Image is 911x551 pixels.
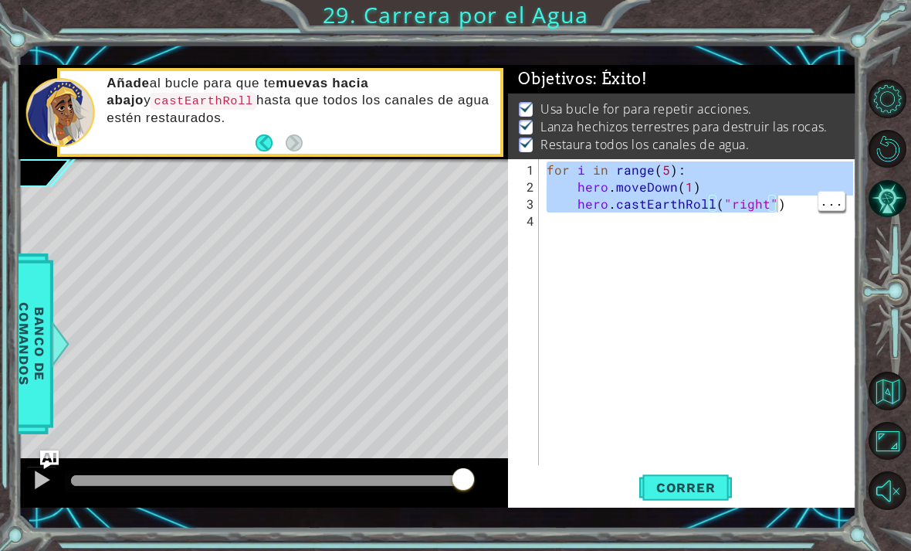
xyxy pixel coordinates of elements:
[818,191,845,210] span: ...
[12,264,52,424] span: Banco de comandos
[511,196,539,213] div: 3
[151,93,256,110] code: castEarthRoll
[40,451,59,469] button: Ask AI
[519,136,534,148] img: Check mark for checkbox
[26,466,57,498] button: ⌘ + P: Play
[641,480,731,495] span: Correr
[540,136,749,153] p: Restaura todos los canales de agua.
[869,179,907,218] button: Pista AI
[286,134,303,151] button: Next
[540,100,752,117] p: Usa bucle for para repetir acciones.
[107,75,489,127] p: al bucle para que te y hasta que todos los canales de agua estén restaurados.
[870,366,911,416] a: Volver al Mapa
[256,134,286,151] button: Back
[869,130,907,168] button: Reiniciar nivel
[593,70,648,88] span: : Éxito!
[518,70,648,89] span: Objetivos
[639,470,732,505] button: Shift+Enter: Ejecutar código actual.
[869,471,907,510] button: Activar sonido.
[519,118,534,131] img: Check mark for checkbox
[511,179,539,196] div: 2
[540,118,828,135] p: Lanza hechizos terrestres para destruir las rocas.
[511,213,539,230] div: 4
[869,422,907,461] button: Maximizar Navegador
[511,162,539,179] div: 1
[519,100,534,113] img: Check mark for checkbox
[869,80,907,118] button: Opciones del Nivel
[107,76,150,90] strong: Añade
[869,372,907,410] button: Volver al Mapa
